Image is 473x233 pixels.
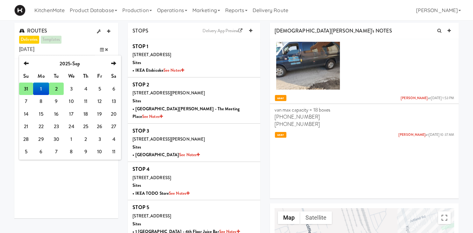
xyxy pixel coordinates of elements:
[41,36,61,44] a: templates
[106,145,121,158] td: 11
[19,133,33,146] td: 28
[275,95,286,101] span: user
[133,135,255,143] div: [STREET_ADDRESS][PERSON_NAME]
[106,108,121,120] td: 20
[106,133,121,146] td: 4
[19,145,33,158] td: 5
[49,83,63,95] td: 2
[33,83,49,95] td: 1
[133,43,148,50] b: STOP 1
[93,133,107,146] td: 3
[133,127,149,135] b: STOP 3
[142,113,163,120] a: See Notes
[19,108,33,120] td: 14
[33,120,49,133] td: 22
[64,83,79,95] td: 3
[14,5,25,16] img: Micromart
[275,27,392,34] span: [DEMOGRAPHIC_DATA][PERSON_NAME]'s NOTES
[49,133,63,146] td: 30
[93,95,107,108] td: 12
[179,152,200,158] a: See Notes
[133,67,184,73] b: • IKEA Etobicoke
[275,113,454,120] p: [PHONE_NUMBER]
[49,120,63,133] td: 23
[133,60,141,66] b: Sites
[133,182,141,188] b: Sites
[33,133,49,146] td: 29
[33,108,49,120] td: 15
[133,204,149,211] b: STOP 5
[128,39,260,77] li: STOP 1[STREET_ADDRESS]Sites• IKEA EtobicokeSee Notes
[128,77,260,124] li: STOP 2[STREET_ADDRESS][PERSON_NAME]Sites• [GEOGRAPHIC_DATA][PERSON_NAME] - The Meeting PlaceSee N...
[79,133,92,146] td: 2
[398,132,426,137] a: [PERSON_NAME]
[169,190,190,196] a: See Notes
[163,67,184,73] a: See Notes
[133,190,190,196] b: • IKEA TODO Store
[278,211,300,224] button: Show street map
[133,106,240,120] b: • [GEOGRAPHIC_DATA][PERSON_NAME] - The Meeting Place
[93,70,107,83] th: Fr
[275,132,286,138] span: user
[275,121,454,128] p: [PHONE_NUMBER]
[64,108,79,120] td: 17
[93,120,107,133] td: 26
[49,108,63,120] td: 16
[64,95,79,108] td: 10
[401,96,428,100] a: [PERSON_NAME]
[133,212,255,220] div: [STREET_ADDRESS]
[93,108,107,120] td: 19
[398,133,454,137] span: at [DATE] 10:37 AM
[19,27,47,34] span: ROUTES
[33,95,49,108] td: 8
[199,26,246,36] a: Delivery App Preview
[49,145,63,158] td: 7
[133,89,255,97] div: [STREET_ADDRESS][PERSON_NAME]
[133,144,141,150] b: Sites
[133,98,141,104] b: Sites
[33,70,49,83] th: Mo
[300,211,332,224] button: Show satellite imagery
[19,36,39,44] a: deliveries
[64,70,79,83] th: We
[19,120,33,133] td: 21
[19,83,33,95] td: 31
[106,95,121,108] td: 13
[93,83,107,95] td: 5
[79,70,92,83] th: Th
[64,145,79,158] td: 8
[106,70,121,83] th: Sa
[276,42,340,90] img: qwf3lfmbytrhmqksothg.jpg
[133,27,148,34] span: STOPS
[401,96,454,101] span: at [DATE] 1:53 PM
[49,70,63,83] th: Tu
[133,51,255,59] div: [STREET_ADDRESS]
[275,106,454,113] p: van max capacity = 18 boxes
[438,211,451,224] button: Toggle fullscreen view
[133,174,255,182] div: [STREET_ADDRESS]
[79,108,92,120] td: 18
[49,95,63,108] td: 9
[128,162,260,200] li: STOP 4[STREET_ADDRESS]Sites• IKEA TODO StoreSee Notes
[79,145,92,158] td: 9
[19,70,33,83] th: Su
[133,152,200,158] b: • [GEOGRAPHIC_DATA]
[106,120,121,133] td: 27
[133,165,150,173] b: STOP 4
[133,221,141,227] b: Sites
[79,95,92,108] td: 11
[64,133,79,146] td: 1
[19,95,33,108] td: 7
[106,83,121,95] td: 6
[93,145,107,158] td: 10
[33,57,107,70] th: 2025-Sep
[79,120,92,133] td: 25
[79,83,92,95] td: 4
[133,81,149,88] b: STOP 2
[128,124,260,162] li: STOP 3[STREET_ADDRESS][PERSON_NAME]Sites• [GEOGRAPHIC_DATA]See Notes
[64,120,79,133] td: 24
[33,145,49,158] td: 6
